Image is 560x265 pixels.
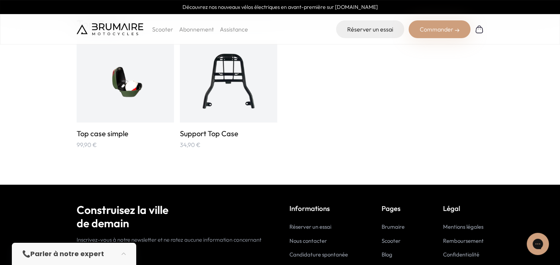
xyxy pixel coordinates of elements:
a: Blog [382,251,392,258]
a: Candidature spontanée [289,251,348,258]
a: Mentions légales [443,223,483,230]
img: Top case simple [93,48,158,114]
p: Informations [289,203,348,214]
p: Scooter [152,25,173,34]
iframe: Gorgias live chat messenger [523,230,553,258]
a: Remboursement [443,237,484,244]
a: Brumaire [382,223,405,230]
img: Panier [475,25,484,34]
p: 99,90 € [77,140,174,149]
p: Inscrivez-vous à notre newsletter et ne ratez aucune information concernant Brumaire. [77,236,271,252]
img: Support Top Case [196,48,261,114]
a: Nous contacter [289,237,327,244]
a: Assistance [220,26,248,33]
img: Brumaire Motocycles [77,23,143,35]
p: Légal [443,203,484,214]
p: Pages [382,203,409,214]
div: Commander [409,20,470,38]
a: Confidentialité [443,251,479,258]
h3: Top case simple [77,128,174,139]
a: Réserver un essai [289,223,331,230]
h3: Support Top Case [180,128,277,139]
img: right-arrow-2.png [455,28,459,33]
a: Support Top Case Support Top Case 34,90 € [180,40,277,149]
a: Scooter [382,237,400,244]
a: Top case simple Top case simple 99,90 € [77,40,174,149]
a: Abonnement [179,26,214,33]
p: 34,90 € [180,140,277,149]
h2: Construisez la ville de demain [77,203,271,230]
a: Réserver un essai [336,20,404,38]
